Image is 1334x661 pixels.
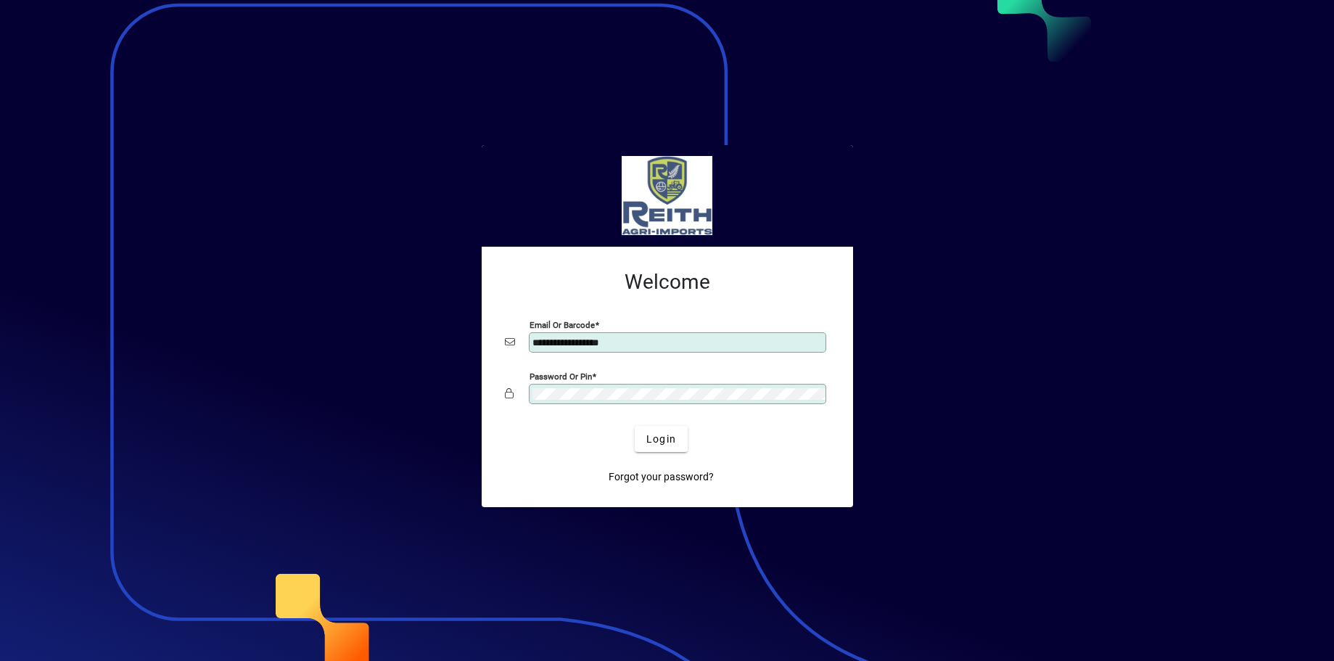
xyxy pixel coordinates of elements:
span: Login [646,432,676,447]
span: Forgot your password? [609,469,714,485]
mat-label: Password or Pin [530,371,592,382]
mat-label: Email or Barcode [530,320,595,330]
h2: Welcome [505,270,830,295]
button: Login [635,426,688,452]
a: Forgot your password? [603,464,720,490]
